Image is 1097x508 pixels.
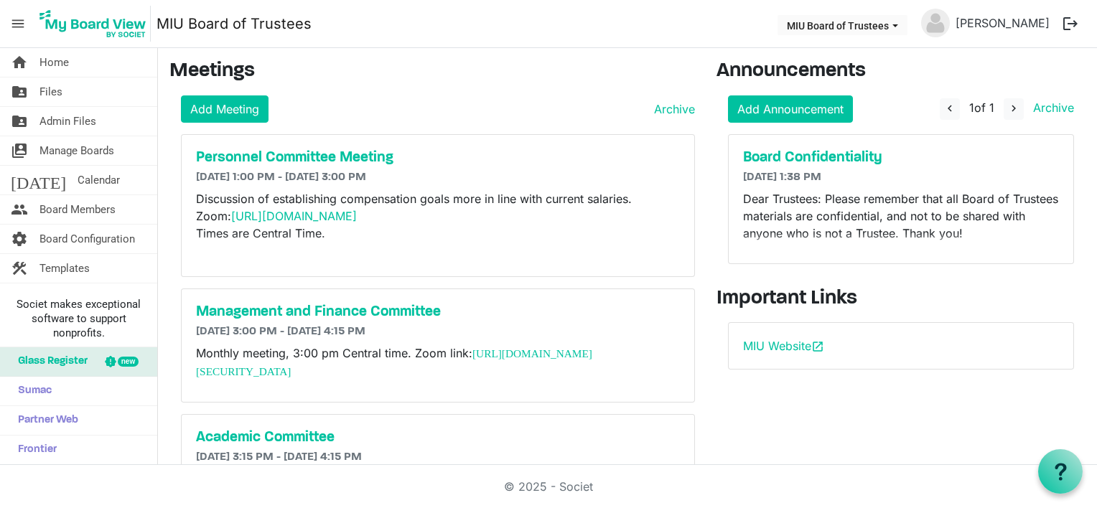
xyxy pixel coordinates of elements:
[743,149,1059,166] a: Board Confidentiality
[11,195,28,224] span: people
[11,48,28,77] span: home
[39,136,114,165] span: Manage Boards
[743,171,821,183] span: [DATE] 1:38 PM
[504,479,593,494] a: © 2025 - Societ
[196,149,680,166] a: Personnel Committee Meeting
[181,95,269,123] a: Add Meeting
[11,107,28,136] span: folder_shared
[35,6,151,42] img: My Board View Logo
[1055,9,1086,39] button: logout
[196,325,680,339] h6: [DATE] 3:00 PM - [DATE] 4:15 PM
[39,195,116,224] span: Board Members
[118,357,139,367] div: new
[11,254,28,283] span: construction
[969,100,994,115] span: of 1
[1004,98,1024,120] button: navigate_next
[11,347,88,376] span: Glass Register
[78,166,120,194] span: Calendar
[811,340,824,353] span: open_in_new
[11,377,52,405] span: Sumac
[943,102,956,115] span: navigate_before
[39,254,90,283] span: Templates
[743,339,824,353] a: MIU Websiteopen_in_new
[196,347,592,377] a: [URL][DOMAIN_NAME][SECURITY_DATA]
[11,436,57,464] span: Frontier
[6,297,151,340] span: Societ makes exceptional software to support nonprofits.
[11,166,66,194] span: [DATE]
[11,225,28,253] span: settings
[39,107,96,136] span: Admin Files
[940,98,960,120] button: navigate_before
[648,100,695,118] a: Archive
[4,10,32,37] span: menu
[728,95,853,123] a: Add Announcement
[196,171,680,184] h6: [DATE] 1:00 PM - [DATE] 3:00 PM
[778,15,907,35] button: MIU Board of Trustees dropdownbutton
[969,100,974,115] span: 1
[196,190,680,293] p: Discussion of establishing compensation goals more in line with current salaries.
[35,6,157,42] a: My Board View Logo
[196,429,680,446] a: Academic Committee
[716,60,1086,84] h3: Announcements
[11,77,28,106] span: folder_shared
[39,48,69,77] span: Home
[1027,100,1074,115] a: Archive
[11,406,78,435] span: Partner Web
[196,304,680,321] a: Management and Finance Committee
[716,287,1086,311] h3: Important Links
[950,9,1055,37] a: [PERSON_NAME]
[39,77,62,106] span: Files
[196,209,360,240] span: Zoom: Times are Central Time.
[157,9,312,38] a: MIU Board of Trustees
[11,136,28,165] span: switch_account
[196,344,680,380] p: Monthly meeting, 3:00 pm Central time. Zoom link:
[1007,102,1020,115] span: navigate_next
[39,225,135,253] span: Board Configuration
[169,60,695,84] h3: Meetings
[743,190,1059,242] p: Dear Trustees: Please remember that all Board of Trustees materials are confidential, and not to ...
[196,451,680,464] h6: [DATE] 3:15 PM - [DATE] 4:15 PM
[231,209,357,223] a: [URL][DOMAIN_NAME]
[921,9,950,37] img: no-profile-picture.svg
